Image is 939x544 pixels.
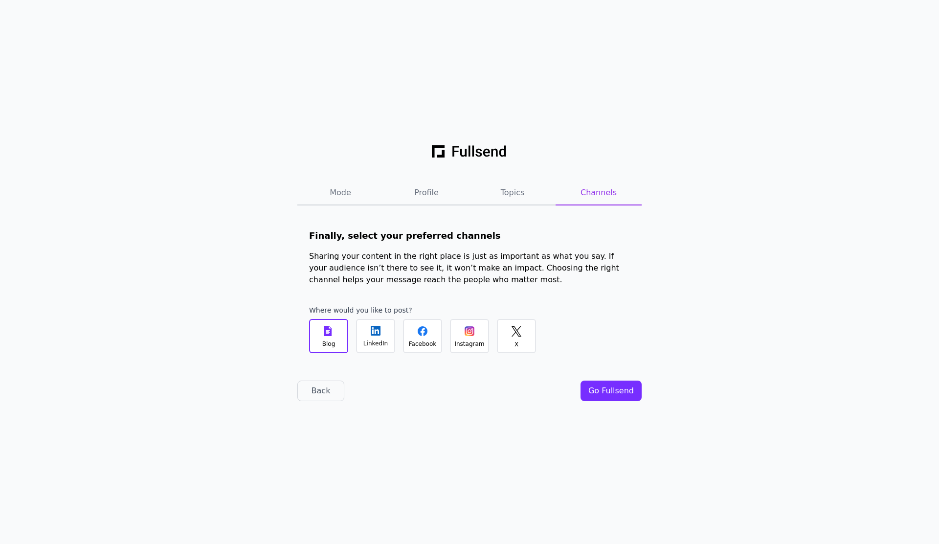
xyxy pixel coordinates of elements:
button: Go Fullsend [581,381,642,401]
button: Mode [297,181,383,205]
div: Blog [322,340,335,348]
button: Back [297,381,344,401]
div: Go Fullsend [588,385,634,397]
div: Instagram [454,340,484,348]
button: Profile [383,181,469,205]
div: Facebook [409,340,436,348]
button: Channels [556,181,642,205]
button: Topics [469,181,556,205]
div: LinkedIn [363,340,388,347]
div: Where would you like to post? [309,305,412,315]
div: Sharing your content in the right place is just as important as what you say. If your audience is... [309,250,630,286]
div: Back [306,385,336,397]
h1: Finally, select your preferred channels [309,229,630,243]
div: X [514,340,518,348]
